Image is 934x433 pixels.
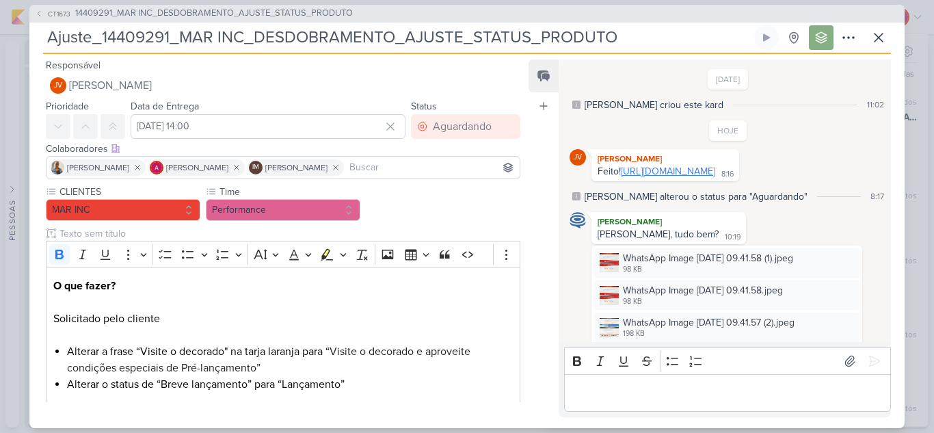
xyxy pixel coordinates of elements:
button: Performance [206,199,360,221]
span: [PERSON_NAME] [166,161,228,174]
div: Joney Viana [50,77,66,94]
div: Joney alterou o status para "Aguardando" [585,189,808,204]
div: Aguardando [433,118,492,135]
div: Caroline criou este kard [585,98,723,112]
span: [PERSON_NAME] [67,161,129,174]
img: Alessandra Gomes [150,161,163,174]
div: Feito! [598,166,715,177]
div: WhatsApp Image 2025-10-07 at 09.41.58 (1).jpeg [594,248,859,278]
div: Editor toolbar [564,347,891,374]
p: Solicitado pelo cliente [53,278,513,327]
button: MAR INC [46,199,200,221]
div: 11:02 [867,99,884,111]
div: [PERSON_NAME] [594,152,736,166]
img: KwsgIdTIGirthWeqa6QzG5v67htUMUwXMzd1xOei.jpg [600,286,619,305]
div: [PERSON_NAME], tudo bem? [598,228,719,240]
div: WhatsApp Image 2025-10-07 at 09.41.57 (2).jpeg [594,313,859,342]
input: Kard Sem Título [43,25,751,50]
div: Editor toolbar [46,241,520,267]
input: Select a date [131,114,405,139]
div: Colaboradores [46,142,520,156]
span: [PERSON_NAME] [69,77,152,94]
label: Time [218,185,360,199]
p: JV [574,154,582,161]
div: Ligar relógio [761,32,772,43]
div: 98 KB [623,264,793,275]
div: WhatsApp Image 2025-10-07 at 09.41.58.jpeg [594,280,859,310]
li: Alterar a frase “Visite o decorado" na tarja laranja para “ [67,343,513,376]
img: xSKlFsP7DOc4UQF3uh9k6gK6AXt76rafc2rXicck.jpg [600,253,619,272]
label: Prioridade [46,101,89,112]
span: Visite o decorado e aproveite condições especiais de Pré-lançamento” [67,345,470,375]
button: Aguardando [411,114,520,139]
label: Data de Entrega [131,101,199,112]
img: wJZpbyxorFd6VBKL3lDqcA5cRw0OMdF9fys5px0C.jpg [600,318,619,337]
div: [PERSON_NAME] [594,215,743,228]
p: JV [54,82,62,90]
div: WhatsApp Image [DATE] 09.41.58 (1).jpeg [623,251,793,265]
div: 8:17 [870,190,884,202]
div: 98 KB [623,296,783,307]
span: [PERSON_NAME] [265,161,328,174]
strong: O que fazer? [53,279,116,293]
div: Isabella Machado Guimarães [249,161,263,174]
div: Joney Viana [570,149,586,166]
div: 10:19 [725,232,740,243]
div: 8:16 [721,169,734,180]
div: Este log é visível à todos no kard [572,101,581,109]
p: IM [252,164,259,171]
button: JV [PERSON_NAME] [46,73,520,98]
input: Buscar [347,159,517,176]
a: [URL][DOMAIN_NAME] [621,166,715,177]
div: WhatsApp Image [DATE] 09.41.57 (2).jpeg [623,315,795,330]
label: Status [411,101,437,112]
div: WhatsApp Image [DATE] 09.41.58.jpeg [623,283,783,298]
img: Caroline Traven De Andrade [570,212,586,228]
div: 198 KB [623,328,795,339]
input: Texto sem título [57,226,520,241]
div: Este log é visível à todos no kard [572,192,581,200]
label: CLIENTES [58,185,200,199]
img: Iara Santos [51,161,64,174]
div: Editor editing area: main [564,374,891,412]
label: Responsável [46,60,101,71]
